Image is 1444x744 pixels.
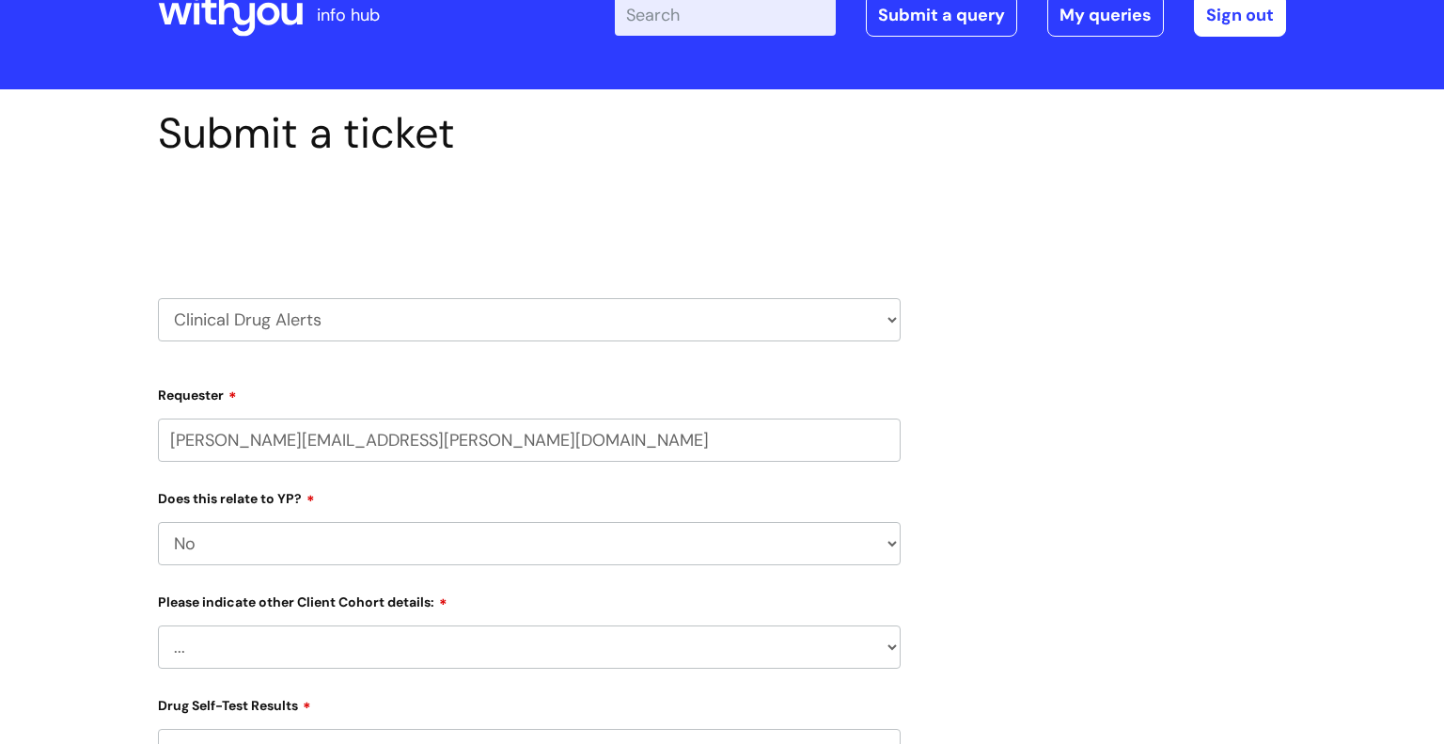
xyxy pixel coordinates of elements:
label: Please indicate other Client Cohort details: [158,588,901,610]
h1: Submit a ticket [158,108,901,159]
label: Drug Self-Test Results [158,691,901,714]
h2: Select issue type [158,202,901,237]
label: Requester [158,381,901,404]
input: Email [158,419,901,462]
label: Does this relate to YP? [158,484,901,507]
